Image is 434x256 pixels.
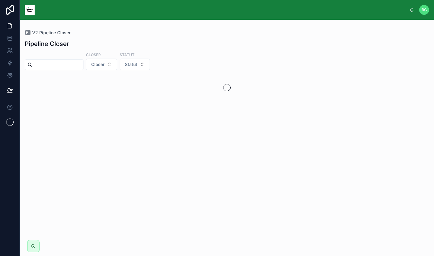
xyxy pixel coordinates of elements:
span: Statut [125,61,137,68]
span: BG [422,7,427,12]
span: V2 Pipeline Closer [32,30,70,36]
h1: Pipeline Closer [25,39,69,48]
button: Select Button [86,59,117,70]
div: scrollable content [40,9,409,11]
label: Closer [86,52,101,57]
label: Statut [120,52,134,57]
a: V2 Pipeline Closer [25,30,70,36]
button: Select Button [120,59,150,70]
img: App logo [25,5,35,15]
span: Closer [91,61,104,68]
